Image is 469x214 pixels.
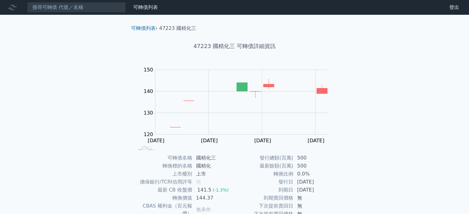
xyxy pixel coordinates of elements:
[192,170,235,178] td: 上市
[235,186,294,194] td: 到期日
[159,25,196,32] li: 47223 國精化三
[192,162,235,170] td: 國精化
[170,79,327,127] g: Series
[254,137,271,143] tspan: [DATE]
[235,202,294,210] td: 下次提前賣回日
[192,154,235,162] td: 國精化三
[294,202,336,210] td: 無
[438,184,469,214] div: 聊天小工具
[294,170,336,178] td: 0.0%
[235,178,294,186] td: 發行日
[144,110,153,115] tspan: 130
[126,42,343,50] h1: 47223 國精化三 可轉債詳細資訊
[438,184,469,214] iframe: Chat Widget
[134,170,192,178] td: 上市櫃別
[144,131,153,137] tspan: 120
[213,188,229,192] span: (-1.3%)
[294,194,336,202] td: 無
[444,2,464,12] a: 登出
[196,179,201,185] span: 無
[27,2,126,13] input: 搜尋可轉債 代號／名稱
[196,186,213,194] div: 141.5
[192,194,235,202] td: 144.37
[294,154,336,162] td: 500
[308,137,324,143] tspan: [DATE]
[148,137,164,143] tspan: [DATE]
[140,67,338,143] g: Chart
[134,194,192,202] td: 轉換價值
[144,88,153,94] tspan: 140
[134,154,192,162] td: 可轉債名稱
[235,154,294,162] td: 發行總額(百萬)
[134,162,192,170] td: 轉換標的名稱
[235,170,294,178] td: 轉換比例
[196,207,211,212] span: 無承作
[131,25,158,32] li: ›
[294,162,336,170] td: 500
[134,178,192,186] td: 擔保銀行/TCRI信用評等
[201,137,218,143] tspan: [DATE]
[134,186,192,194] td: 最新 CB 收盤價
[131,25,156,31] a: 可轉債列表
[133,4,158,10] a: 可轉債列表
[235,162,294,170] td: 最新餘額(百萬)
[235,194,294,202] td: 到期賣回價格
[294,178,336,186] td: [DATE]
[144,67,153,72] tspan: 150
[294,186,336,194] td: [DATE]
